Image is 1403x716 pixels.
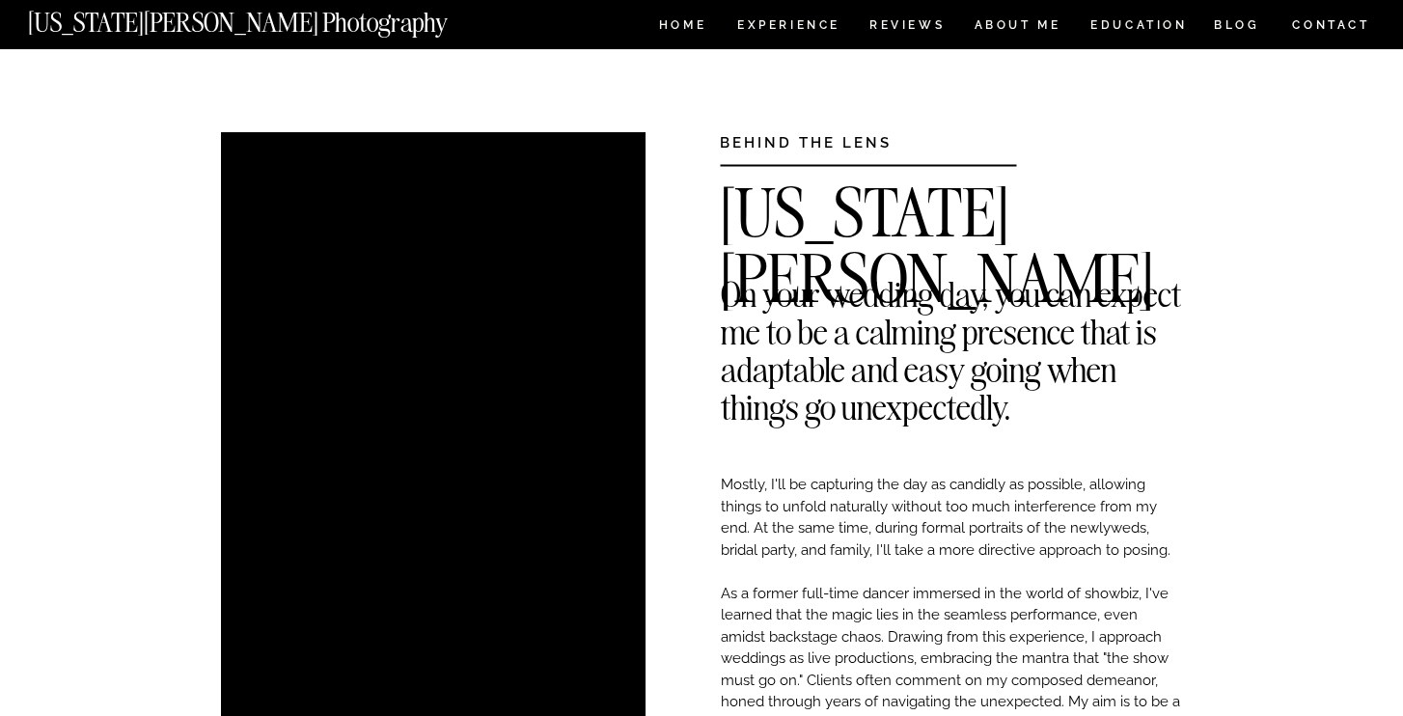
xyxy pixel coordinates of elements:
h2: On your wedding day, you can expect me to be a calming presence that is adaptable and easy going ... [721,275,1182,304]
a: Experience [737,19,839,36]
a: BLOG [1214,19,1260,36]
h3: BEHIND THE LENS [720,132,956,147]
a: HOME [655,19,710,36]
a: REVIEWS [869,19,942,36]
a: [US_STATE][PERSON_NAME] Photography [28,10,512,26]
a: CONTACT [1291,14,1371,36]
a: ABOUT ME [974,19,1061,36]
a: EDUCATION [1088,19,1190,36]
h2: [US_STATE][PERSON_NAME] [720,180,1182,209]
